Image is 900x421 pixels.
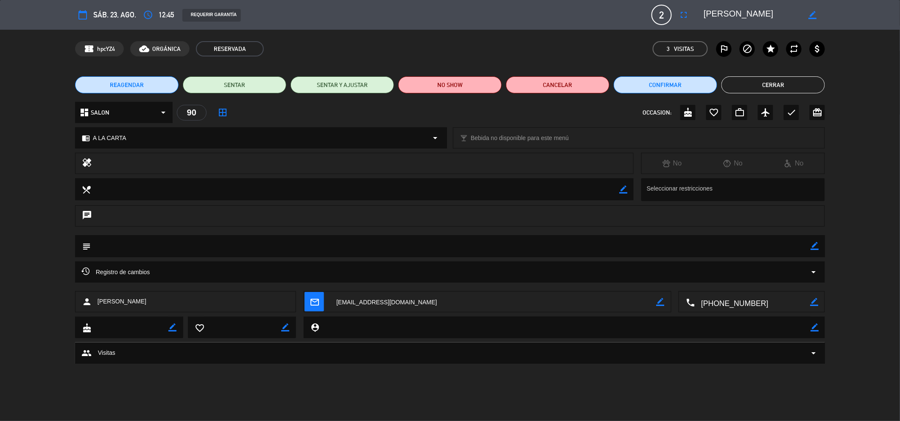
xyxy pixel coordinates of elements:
i: person_pin [310,323,319,332]
span: Bebida no disponible para este menú [471,133,569,143]
i: border_color [168,323,176,331]
span: sáb. 23, ago. [93,9,136,21]
div: No [763,158,825,169]
i: dashboard [79,107,89,118]
span: 12:45 [159,9,174,21]
i: border_color [810,298,818,306]
button: Confirmar [614,76,717,93]
div: 90 [177,105,207,121]
i: border_color [811,242,819,250]
em: Visitas [674,44,694,54]
i: airplanemode_active [760,107,771,118]
i: cake [683,107,693,118]
span: Visitas [98,348,115,358]
span: 2 [651,5,672,25]
button: REAGENDAR [75,76,179,93]
span: REAGENDAR [110,81,144,90]
i: star [766,44,776,54]
i: subject [81,241,91,251]
button: fullscreen [676,7,691,22]
i: border_color [657,298,665,306]
i: cloud_done [139,44,149,54]
i: check [786,107,797,118]
i: border_all [218,107,228,118]
i: border_color [811,323,819,331]
div: REQUERIR GARANTÍA [182,9,241,22]
i: arrow_drop_down [158,107,168,118]
button: access_time [140,7,156,22]
i: fullscreen [679,10,689,20]
span: RESERVADA [196,41,264,56]
i: favorite_border [195,323,204,332]
i: arrow_drop_down [430,133,440,143]
i: access_time [143,10,153,20]
i: chat [82,210,92,222]
i: mail_outline [310,297,319,306]
div: No [703,158,764,169]
span: confirmation_number [84,44,94,54]
button: SENTAR [183,76,286,93]
i: local_phone [685,298,695,307]
span: A LA CARTA [93,133,126,143]
span: group [81,348,92,358]
span: hpcYZ4 [97,44,115,54]
i: block [742,44,752,54]
span: OCCASION: [643,108,671,118]
span: Registro de cambios [81,267,150,277]
i: local_dining [81,185,91,194]
i: repeat [789,44,799,54]
span: [PERSON_NAME] [98,297,146,306]
button: calendar_today [75,7,90,22]
i: outlined_flag [719,44,729,54]
i: favorite_border [709,107,719,118]
button: Cerrar [721,76,825,93]
div: No [642,158,703,169]
i: border_color [809,11,817,19]
i: arrow_drop_down [808,267,819,277]
i: border_color [619,185,627,194]
i: cake [82,323,91,332]
i: attach_money [812,44,822,54]
span: SALON [91,108,109,118]
button: SENTAR Y AJUSTAR [291,76,394,93]
button: Cancelar [506,76,609,93]
i: work_outline [735,107,745,118]
i: local_bar [460,134,468,142]
i: chrome_reader_mode [82,134,90,142]
i: person [82,297,92,307]
span: ORGÁNICA [152,44,181,54]
i: healing [82,157,92,169]
i: card_giftcard [812,107,822,118]
span: 3 [667,44,670,54]
button: NO SHOW [398,76,502,93]
i: calendar_today [78,10,88,20]
span: arrow_drop_down [808,348,819,358]
i: border_color [281,323,289,331]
